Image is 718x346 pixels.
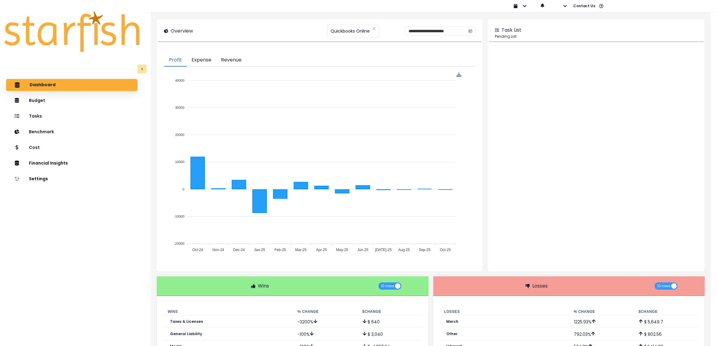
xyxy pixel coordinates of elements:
tspan: Sep-25 [419,248,431,252]
button: Financial Insights [6,157,138,169]
button: Profit [164,54,187,67]
th: % Change [293,308,357,316]
td: 1225.93 % [569,316,634,328]
svg: calendar [468,29,473,33]
td: $ 3,040 [358,328,422,340]
td: -3200 % [293,316,357,328]
tspan: 0 [182,187,184,191]
td: -100 % [293,328,357,340]
p: Cost [29,145,40,150]
button: Budget [6,95,138,107]
span: Quickbooks Online [331,25,370,37]
p: Losses [532,282,548,290]
th: % Change [569,308,634,316]
th: Wins [163,308,293,316]
button: Tasks [6,110,138,122]
tspan: Jun-25 [357,248,368,252]
div: Menu [457,72,462,77]
span: 10 rows [381,282,394,290]
p: Overview [171,27,193,35]
p: Pending List [495,34,697,39]
tspan: Aug-25 [398,248,410,252]
td: $ 640 [358,316,422,328]
button: Dashboard [6,79,138,91]
p: Taxes & Licenses [170,319,203,324]
tspan: 10000 [175,160,185,164]
th: $ Change [634,308,699,316]
p: Dashboard [30,82,55,88]
p: Wins [258,282,269,290]
span: 10 rows [657,282,670,290]
tspan: -10000 [174,215,184,218]
button: Cost [6,142,138,154]
tspan: Feb-25 [275,248,286,252]
td: 792.03 % [569,328,634,340]
tspan: Jan-25 [254,248,265,252]
button: Revenue [216,54,246,67]
tspan: Dec-24 [233,248,245,252]
p: Task List [501,27,521,34]
p: General Liability [170,332,202,336]
tspan: Oct-24 [192,248,203,252]
button: Benchmark [6,126,138,138]
tspan: May-25 [336,248,348,252]
button: Expense [187,54,216,67]
tspan: 20000 [175,133,185,137]
th: $ Change [358,308,422,316]
tspan: [DATE]-25 [375,248,392,252]
p: Budget [29,98,45,103]
p: Merch [447,319,459,324]
td: $ 5,649.7 [634,316,699,328]
tspan: Apr-25 [316,248,327,252]
tspan: 30000 [175,106,185,109]
th: Losses [439,308,569,316]
tspan: -20000 [174,242,184,246]
tspan: Oct-25 [440,248,451,252]
td: $ 802.56 [634,328,699,340]
tspan: 40000 [175,79,185,82]
tspan: Nov-24 [213,248,224,252]
svg: close [372,27,376,30]
img: Download Profit [457,72,462,77]
p: Benchmark [29,129,54,134]
p: Tasks [29,114,42,119]
tspan: Mar-25 [295,248,307,252]
button: Clear [372,26,376,32]
button: Settings [6,173,138,185]
p: Other [447,332,458,336]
